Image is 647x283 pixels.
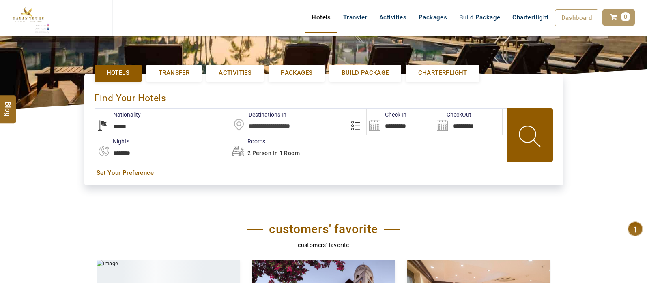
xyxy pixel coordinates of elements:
[561,14,592,21] span: Dashboard
[97,169,551,177] a: Set Your Preference
[602,9,635,26] a: 0
[219,69,251,77] span: Activities
[159,69,189,77] span: Transfer
[506,9,555,26] a: Charterflight
[97,240,551,249] p: customers' favorite
[413,9,453,26] a: Packages
[329,65,401,81] a: Build Package
[146,65,202,81] a: Transfer
[281,69,312,77] span: Packages
[621,12,630,21] span: 0
[305,9,337,26] a: Hotels
[512,14,548,21] span: Charterflight
[95,137,129,145] label: nights
[95,65,142,81] a: Hotels
[269,65,325,81] a: Packages
[373,9,413,26] a: Activities
[206,65,264,81] a: Activities
[6,3,50,34] img: The Royal Line Holidays
[434,109,502,135] input: Search
[229,137,265,145] label: Rooms
[95,111,141,119] label: Nationality
[418,69,467,77] span: Charterflight
[367,111,406,119] label: Check In
[367,109,434,135] input: Search
[107,69,129,77] span: Hotels
[230,111,286,119] label: Destinations In
[453,9,506,26] a: Build Package
[3,101,13,108] span: Blog
[342,69,389,77] span: Build Package
[406,65,479,81] a: Charterflight
[434,111,471,119] label: CheckOut
[247,150,300,156] span: 2 Person in 1 Room
[247,222,400,236] h2: customers' favorite
[337,9,373,26] a: Transfer
[95,84,553,108] div: Find Your Hotels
